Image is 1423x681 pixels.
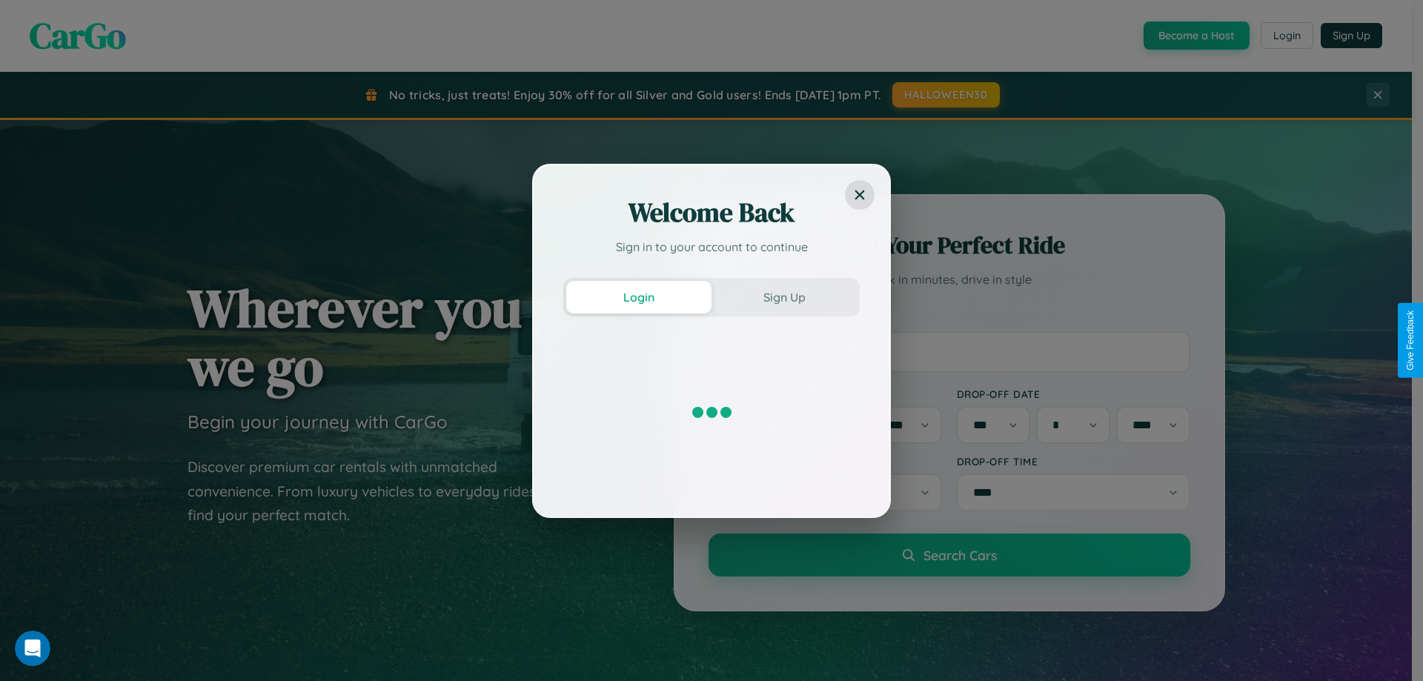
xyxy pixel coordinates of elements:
p: Sign in to your account to continue [563,238,860,256]
div: Give Feedback [1405,310,1416,371]
button: Login [566,281,711,313]
button: Sign Up [711,281,857,313]
iframe: Intercom live chat [15,631,50,666]
h2: Welcome Back [563,195,860,230]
